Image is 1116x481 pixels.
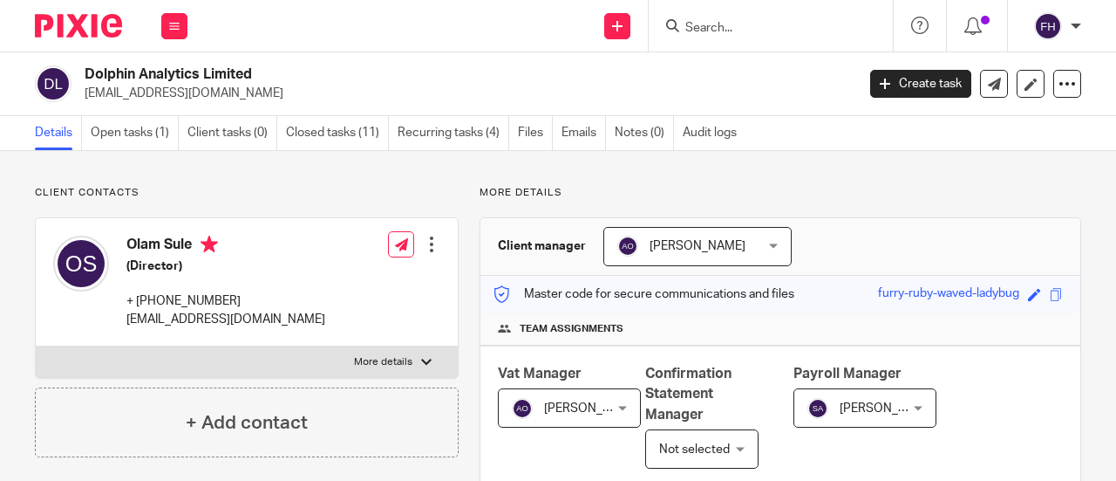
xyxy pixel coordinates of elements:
a: Client tasks (0) [187,116,277,150]
a: Files [518,116,553,150]
h4: Olam Sule [126,236,325,258]
p: [EMAIL_ADDRESS][DOMAIN_NAME] [126,311,325,328]
div: furry-ruby-waved-ladybug [878,285,1019,305]
span: Team assignments [520,322,623,336]
a: Create task [870,70,971,98]
img: svg%3E [1034,12,1062,40]
img: svg%3E [807,398,828,419]
a: Recurring tasks (4) [398,116,509,150]
h4: + Add contact [186,409,308,436]
p: Master code for secure communications and files [493,285,794,303]
a: Open tasks (1) [91,116,179,150]
i: Primary [201,236,218,253]
p: [EMAIL_ADDRESS][DOMAIN_NAME] [85,85,844,102]
img: svg%3E [512,398,533,419]
p: More details [480,186,1081,200]
h2: Dolphin Analytics Limited [85,65,692,84]
a: Closed tasks (11) [286,116,389,150]
span: [PERSON_NAME] [840,402,936,415]
p: + [PHONE_NUMBER] [126,292,325,310]
a: Emails [561,116,606,150]
img: svg%3E [617,236,638,257]
span: Vat Manager [498,367,582,381]
h3: Client manager [498,237,586,255]
span: Payroll Manager [793,367,902,381]
span: Confirmation Statement Manager [645,367,732,422]
span: [PERSON_NAME] [544,402,640,415]
a: Notes (0) [615,116,674,150]
h5: (Director) [126,258,325,275]
img: svg%3E [35,65,71,102]
a: Details [35,116,82,150]
img: Pixie [35,14,122,38]
a: Audit logs [683,116,745,150]
span: Not selected [659,443,730,456]
p: Client contacts [35,186,459,200]
input: Search [684,21,840,37]
p: More details [354,355,412,369]
img: svg%3E [53,236,109,292]
span: [PERSON_NAME] [650,240,745,252]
